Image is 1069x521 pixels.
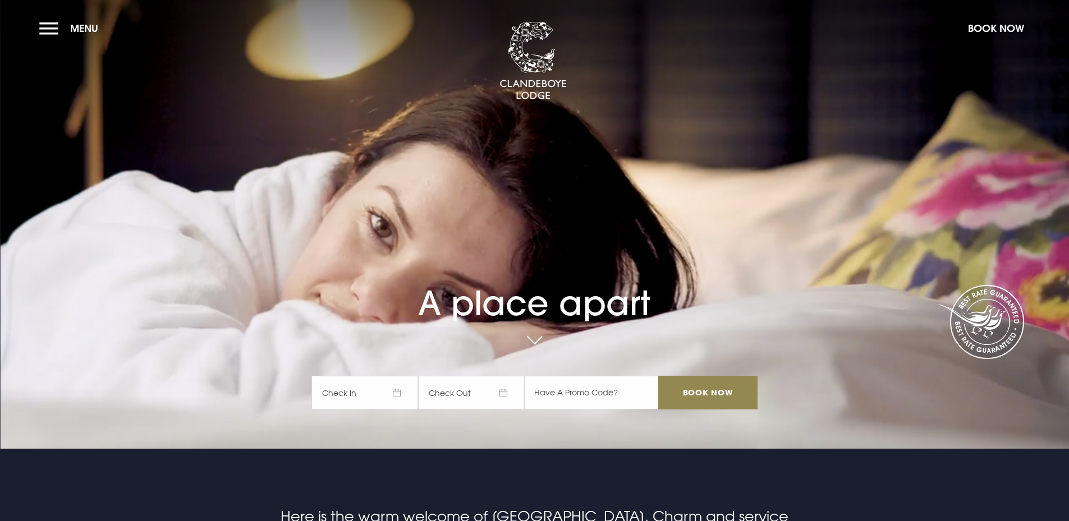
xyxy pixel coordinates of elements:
[70,22,98,35] span: Menu
[525,376,658,409] input: Have A Promo Code?
[418,376,525,409] span: Check Out
[658,376,757,409] input: Book Now
[39,16,104,40] button: Menu
[311,376,418,409] span: Check In
[311,251,757,323] h1: A place apart
[499,22,567,100] img: Clandeboye Lodge
[962,16,1030,40] button: Book Now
